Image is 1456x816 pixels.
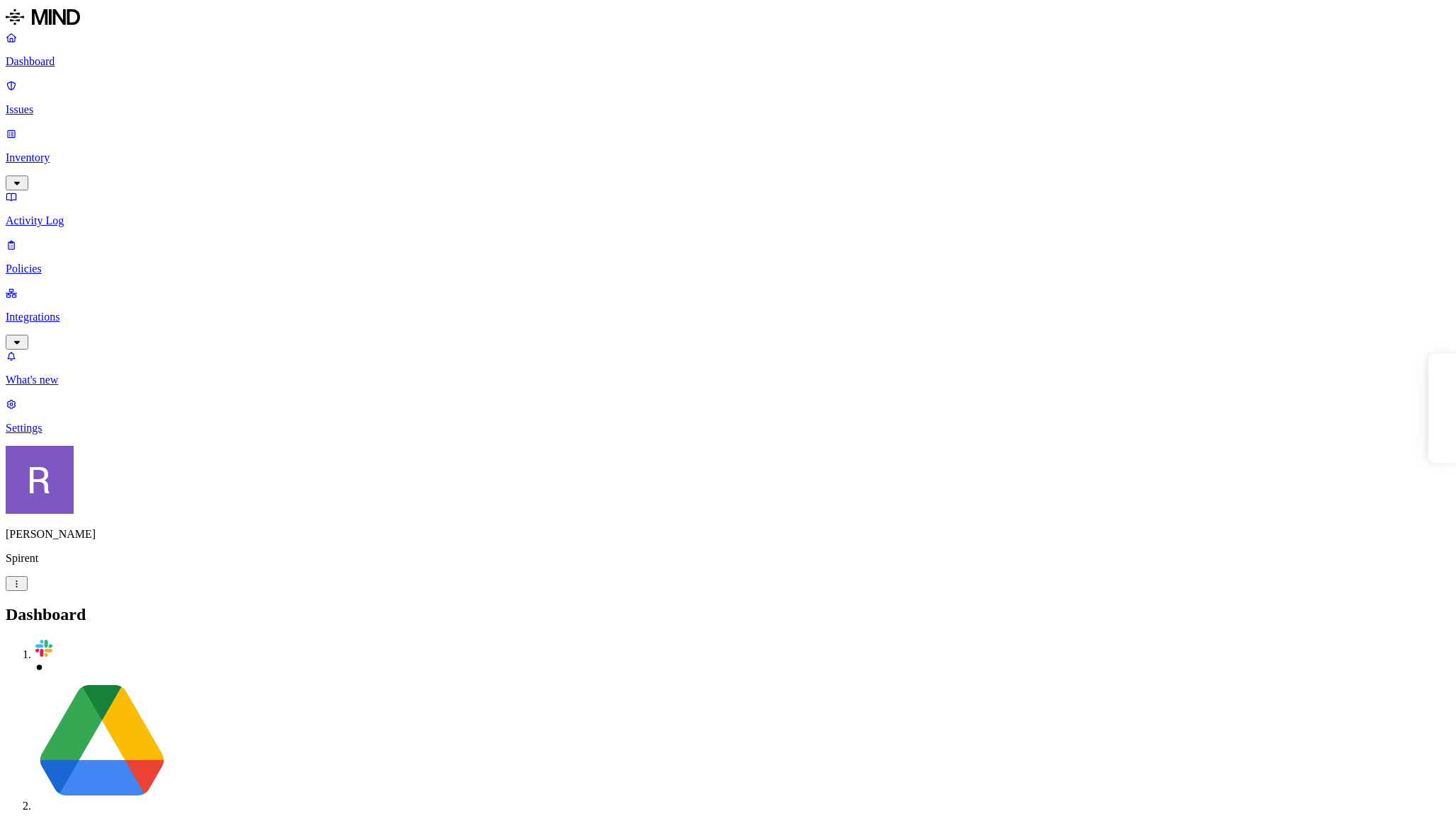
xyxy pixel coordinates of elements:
img: MIND [6,6,80,28]
a: Inventory [6,127,1450,188]
a: Issues [6,79,1450,116]
p: Policies [6,263,1450,275]
p: Activity Log [6,214,1450,227]
p: Dashboard [6,55,1450,68]
a: What's new [6,350,1450,386]
a: Policies [6,239,1450,275]
p: Integrations [6,311,1450,323]
p: Settings [6,422,1450,435]
img: google-drive.svg [34,674,170,810]
a: Settings [6,398,1450,435]
h2: Dashboard [6,605,1450,624]
p: Spirent [6,552,1450,565]
a: MIND [6,6,1450,31]
p: Inventory [6,151,1450,164]
p: What's new [6,374,1450,386]
a: Integrations [6,287,1450,347]
a: Dashboard [6,31,1450,68]
img: slack.svg [34,638,54,658]
p: Issues [6,103,1450,116]
a: Activity Log [6,190,1450,227]
img: Rich Thompson [6,446,74,514]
